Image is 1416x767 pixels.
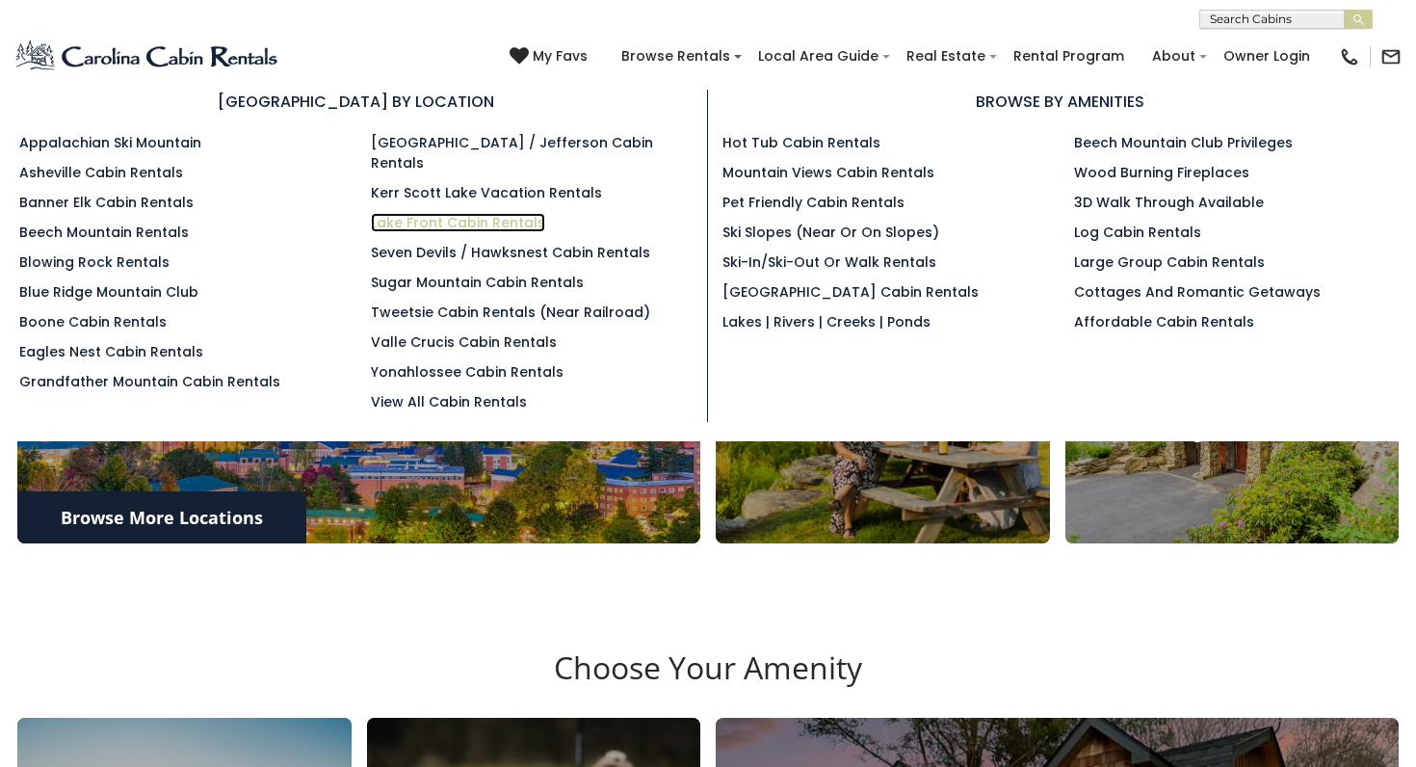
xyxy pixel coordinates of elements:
[371,362,564,382] a: Yonahlossee Cabin Rentals
[1074,163,1249,182] a: Wood Burning Fireplaces
[19,282,198,302] a: Blue Ridge Mountain Club
[14,38,281,76] img: Blue-2.png
[716,413,1050,443] h4: Banner Elk
[19,342,203,361] a: Eagles Nest Cabin Rentals
[1074,133,1293,152] a: Beech Mountain Club Privileges
[722,282,979,302] a: [GEOGRAPHIC_DATA] Cabin Rentals
[371,303,650,322] a: Tweetsie Cabin Rentals (Near Railroad)
[371,133,653,172] a: [GEOGRAPHIC_DATA] / Jefferson Cabin Rentals
[17,491,306,543] a: Browse More Locations
[1339,46,1360,67] img: phone-regular-black.png
[722,312,931,331] a: Lakes | Rivers | Creeks | Ponds
[510,46,592,67] a: My Favs
[722,193,905,212] a: Pet Friendly Cabin Rentals
[19,193,194,212] a: Banner Elk Cabin Rentals
[722,90,1397,114] h3: BROWSE BY AMENITIES
[371,183,602,202] a: Kerr Scott Lake Vacation Rentals
[748,41,888,71] a: Local Area Guide
[19,90,693,114] h3: [GEOGRAPHIC_DATA] BY LOCATION
[371,243,650,262] a: Seven Devils / Hawksnest Cabin Rentals
[1214,41,1320,71] a: Owner Login
[1065,413,1400,443] h4: Eagles Nest
[1074,193,1264,212] a: 3D Walk Through Available
[19,312,167,331] a: Boone Cabin Rentals
[19,133,201,152] a: Appalachian Ski Mountain
[19,223,189,242] a: Beech Mountain Rentals
[722,252,936,272] a: Ski-in/Ski-Out or Walk Rentals
[371,392,527,411] a: View All Cabin Rentals
[371,332,557,352] a: Valle Crucis Cabin Rentals
[1074,252,1265,272] a: Large Group Cabin Rentals
[1004,41,1134,71] a: Rental Program
[533,46,588,66] span: My Favs
[722,163,934,182] a: Mountain Views Cabin Rentals
[1074,312,1254,331] a: Affordable Cabin Rentals
[612,41,740,71] a: Browse Rentals
[19,163,183,182] a: Asheville Cabin Rentals
[371,213,545,232] a: Lake Front Cabin Rentals
[19,372,280,391] a: Grandfather Mountain Cabin Rentals
[722,223,939,242] a: Ski Slopes (Near or On Slopes)
[19,252,170,272] a: Blowing Rock Rentals
[1074,282,1321,302] a: Cottages and Romantic Getaways
[1074,223,1201,242] a: Log Cabin Rentals
[14,649,1402,717] h3: Choose Your Amenity
[1142,41,1205,71] a: About
[897,41,995,71] a: Real Estate
[371,273,584,292] a: Sugar Mountain Cabin Rentals
[1380,46,1402,67] img: mail-regular-black.png
[722,133,880,152] a: Hot Tub Cabin Rentals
